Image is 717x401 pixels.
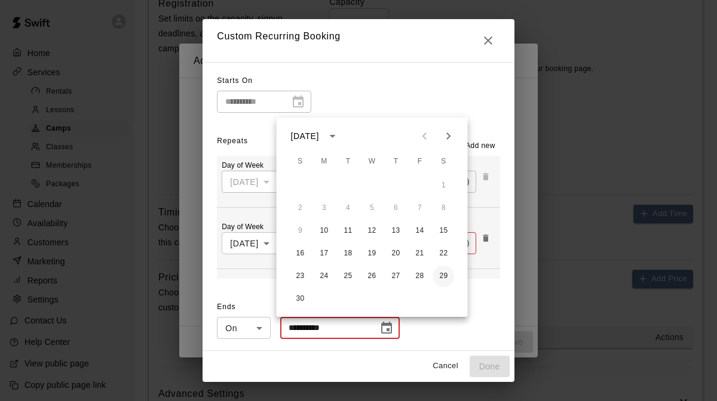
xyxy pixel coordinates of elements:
[217,298,271,317] span: Ends
[314,266,335,287] button: 24
[314,220,335,242] button: 10
[217,317,271,339] div: On
[433,243,455,264] button: 22
[361,150,383,174] span: Wednesday
[222,232,277,254] div: [DATE]
[290,150,311,174] span: Sunday
[361,243,383,264] button: 19
[323,126,343,146] button: calendar view is open, switch to year view
[385,266,407,287] button: 27
[222,222,277,232] p: Day of Week
[314,243,335,264] button: 17
[361,220,383,242] button: 12
[427,357,465,375] button: Cancel
[437,124,461,148] button: Next month
[217,72,311,91] span: Starts On
[290,288,311,310] button: 30
[465,140,495,152] span: Add new
[385,150,407,174] span: Thursday
[461,137,500,156] button: Add new
[222,171,277,193] div: [DATE]
[338,220,359,242] button: 11
[409,266,431,287] button: 28
[375,316,399,340] button: Choose date
[385,243,407,264] button: 20
[409,150,431,174] span: Friday
[217,137,248,145] span: Repeats
[433,220,455,242] button: 15
[338,150,359,174] span: Tuesday
[476,229,495,248] button: Remove
[290,266,311,287] button: 23
[203,19,514,62] h2: Custom Recurring Booking
[338,266,359,287] button: 25
[361,266,383,287] button: 26
[409,243,431,264] button: 21
[290,243,311,264] button: 16
[409,220,431,242] button: 14
[291,130,319,143] div: [DATE]
[385,220,407,242] button: 13
[433,150,455,174] span: Saturday
[433,266,455,287] button: 29
[222,161,277,171] p: Day of Week
[314,150,335,174] span: Monday
[476,29,500,53] button: Close
[338,243,359,264] button: 18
